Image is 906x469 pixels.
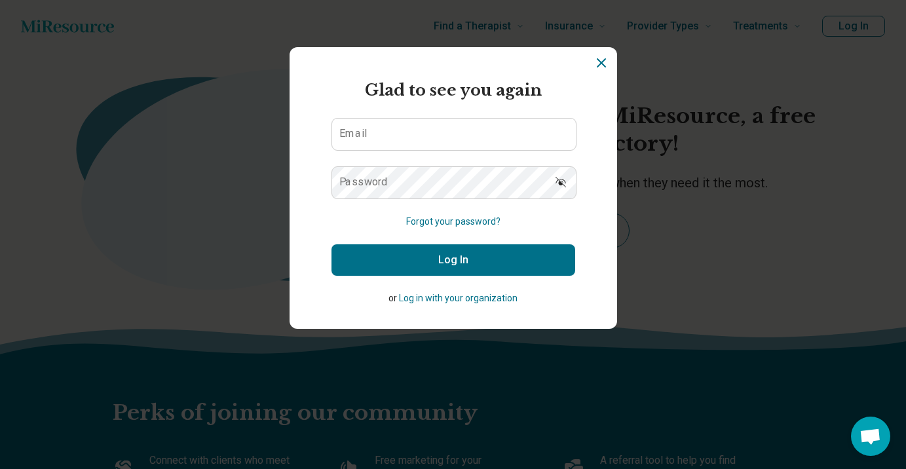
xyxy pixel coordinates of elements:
h2: Glad to see you again [331,79,575,102]
label: Email [339,128,367,139]
button: Forgot your password? [406,215,500,229]
button: Log In [331,244,575,276]
p: or [331,291,575,305]
button: Log in with your organization [399,291,518,305]
label: Password [339,177,388,187]
button: Dismiss [594,55,609,71]
button: Show password [546,166,575,198]
section: Login Dialog [290,47,617,329]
